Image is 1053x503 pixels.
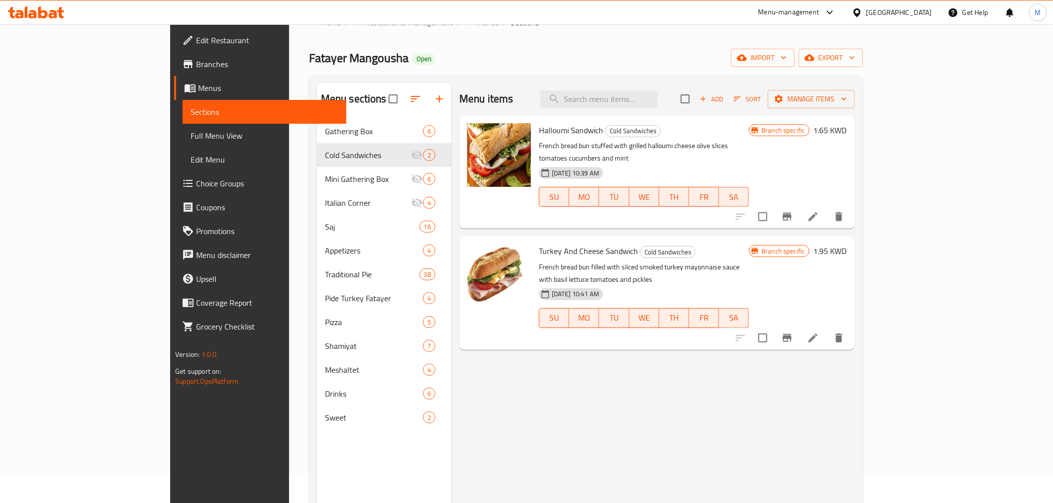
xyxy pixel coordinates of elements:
button: TH [659,187,689,207]
span: Menus [198,82,338,94]
button: Add [696,91,728,107]
span: Edit Menu [191,154,338,166]
span: WE [633,190,655,204]
span: Pizza [325,316,423,328]
button: delete [827,205,851,229]
span: 2 [423,151,435,160]
button: SU [539,308,569,328]
span: Cold Sandwiches [640,247,695,258]
span: Italian Corner [325,197,411,209]
div: [GEOGRAPHIC_DATA] [866,7,932,18]
button: delete [827,326,851,350]
span: Menu disclaimer [196,249,338,261]
span: Open [413,55,435,63]
span: Select section [675,88,696,109]
a: Edit Menu [183,148,346,171]
span: [DATE] 10:41 AM [548,289,603,299]
span: Sort [734,93,761,105]
button: Manage items [768,90,855,108]
h6: 1.95 KWD [814,244,847,258]
span: Sort sections [404,87,427,111]
span: Gathering Box [325,125,423,137]
h2: Menu items [459,91,514,106]
span: Restaurants management [364,16,453,28]
div: Cold Sandwiches2 [317,143,451,167]
p: French bread bun stuffed with grilled halloumi cheese olive slices tomatoes cucumbers and mint [539,140,749,165]
span: Add item [696,91,728,107]
span: [DATE] 10:39 AM [548,168,603,178]
button: Sort [732,91,764,107]
button: SA [719,187,749,207]
a: Menu disclaimer [174,243,346,267]
button: Branch-specific-item [775,205,799,229]
div: items [423,197,435,209]
span: 6 [423,174,435,184]
button: export [799,49,863,67]
span: import [739,52,787,64]
span: 4 [423,198,435,208]
span: Upsell [196,273,338,285]
span: Branch specific [757,247,809,256]
div: Drinks6 [317,382,451,406]
a: Choice Groups [174,171,346,195]
li: / [345,16,348,28]
div: Italian Corner4 [317,191,451,215]
input: search [540,90,658,108]
button: FR [689,308,719,328]
button: TH [659,308,689,328]
span: Choice Groups [196,177,338,189]
span: Menus [476,16,499,28]
a: Grocery Checklist [174,315,346,338]
a: Full Menu View [183,124,346,148]
button: WE [630,308,659,328]
span: TU [603,311,625,325]
span: 2 [423,413,435,422]
span: Edit Restaurant [196,34,338,46]
span: Select to update [752,328,773,348]
a: Edit menu item [807,211,819,223]
a: Branches [174,52,346,76]
a: Upsell [174,267,346,291]
div: items [420,268,435,280]
div: items [420,221,435,233]
span: Branch specific [757,126,809,135]
svg: Inactive section [411,197,423,209]
span: TH [663,190,685,204]
span: MO [573,311,595,325]
span: Sections [511,16,539,28]
svg: Inactive section [411,149,423,161]
span: TU [603,190,625,204]
span: Mini Gathering Box [325,173,411,185]
a: Edit menu item [807,332,819,344]
a: Menus [174,76,346,100]
span: 7 [423,341,435,351]
li: / [457,16,460,28]
span: WE [633,311,655,325]
button: SA [719,308,749,328]
button: Add section [427,87,451,111]
button: FR [689,187,719,207]
div: items [423,125,435,137]
p: French bread bun filled with sliced smoked turkey mayonnaise sauce with basil lettuce tomatoes an... [539,261,749,286]
div: items [423,412,435,423]
span: export [807,52,855,64]
span: Manage items [776,93,847,105]
span: Select to update [752,206,773,227]
span: Version: [175,348,200,361]
span: SA [723,311,745,325]
button: Branch-specific-item [775,326,799,350]
span: 1.0.0 [202,348,217,361]
div: Sweet [325,412,423,423]
div: Pide Turkey Fatayer4 [317,286,451,310]
span: Cold Sandwiches [325,149,411,161]
span: Coupons [196,201,338,213]
span: SU [543,190,565,204]
div: items [423,316,435,328]
span: Drinks [325,388,423,400]
span: FR [693,311,715,325]
span: MO [573,190,595,204]
span: Halloumi Sandwich [539,123,603,138]
span: 4 [423,246,435,255]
